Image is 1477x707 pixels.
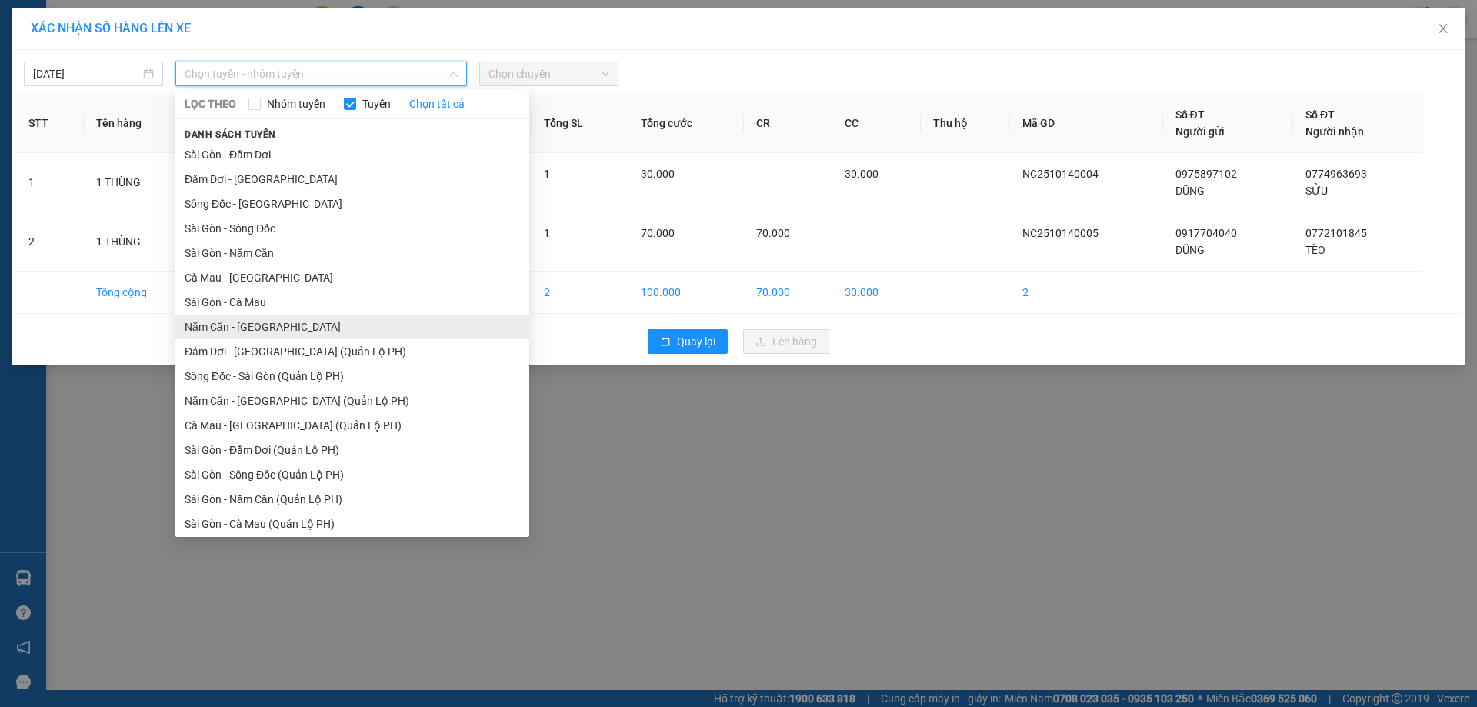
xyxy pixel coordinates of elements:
b: GỬI : Bến xe Năm Căn [7,96,217,122]
td: 70.000 [744,272,832,314]
button: rollbackQuay lại [648,329,728,354]
li: Sài Gòn - Năm Căn (Quản Lộ PH) [175,487,529,512]
span: DŨNG [1175,185,1205,197]
td: 2 [16,212,84,272]
button: Close [1422,8,1465,51]
span: NC2510140005 [1022,227,1099,239]
td: 1 [16,153,84,212]
li: 85 [PERSON_NAME] [7,34,293,53]
li: Sài Gòn - Đầm Dơi [175,142,529,167]
th: Tổng cước [628,94,744,153]
td: 1 THÙNG [84,153,198,212]
td: 1 THÙNG [84,212,198,272]
td: 30.000 [832,272,921,314]
span: 30.000 [641,168,675,180]
th: Thu hộ [921,94,1011,153]
span: Nhóm tuyến [261,95,332,112]
span: Người nhận [1305,125,1364,138]
th: Tổng SL [532,94,628,153]
span: phone [88,56,101,68]
li: Sài Gòn - Đầm Dơi (Quản Lộ PH) [175,438,529,462]
li: Cà Mau - [GEOGRAPHIC_DATA] (Quản Lộ PH) [175,413,529,438]
span: 70.000 [641,227,675,239]
li: Sông Đốc - Sài Gòn (Quản Lộ PH) [175,364,529,389]
li: Năm Căn - [GEOGRAPHIC_DATA] (Quản Lộ PH) [175,389,529,413]
b: [PERSON_NAME] [88,10,218,29]
li: Sông Đốc - [GEOGRAPHIC_DATA] [175,192,529,216]
span: Chọn tuyến - nhóm tuyến [185,62,458,85]
li: Sài Gòn - Cà Mau [175,290,529,315]
span: XÁC NHẬN SỐ HÀNG LÊN XE [31,21,191,35]
li: Sài Gòn - Năm Căn [175,241,529,265]
li: Sài Gòn - Sông Đốc [175,216,529,241]
li: Sài Gòn - Sông Đốc (Quản Lộ PH) [175,462,529,487]
li: Sài Gòn - Cà Mau (Quản Lộ PH) [175,512,529,536]
span: down [449,69,458,78]
span: NC2510140004 [1022,168,1099,180]
li: 02839.63.63.63 [7,53,293,72]
th: Tên hàng [84,94,198,153]
th: CR [744,94,832,153]
td: 2 [1010,272,1162,314]
span: rollback [660,336,671,348]
span: Danh sách tuyến [175,128,285,142]
span: Người gửi [1175,125,1225,138]
span: 0917704040 [1175,227,1237,239]
span: Số ĐT [1175,108,1205,121]
span: close [1437,22,1449,35]
span: 1 [544,168,550,180]
a: Chọn tất cả [409,95,465,112]
span: Tuyến [356,95,397,112]
span: SỬU [1305,185,1328,197]
span: DŨNG [1175,244,1205,256]
span: TÈO [1305,244,1325,256]
button: uploadLên hàng [743,329,829,354]
td: 2 [532,272,628,314]
span: 0975897102 [1175,168,1237,180]
span: Số ĐT [1305,108,1335,121]
td: 100.000 [628,272,744,314]
li: Năm Căn - [GEOGRAPHIC_DATA] [175,315,529,339]
th: STT [16,94,84,153]
span: 1 [544,227,550,239]
span: 0774963693 [1305,168,1367,180]
span: Quay lại [677,333,715,350]
th: Mã GD [1010,94,1162,153]
li: Cà Mau - [GEOGRAPHIC_DATA] [175,265,529,290]
span: LỌC THEO [185,95,236,112]
span: Chọn chuyến [488,62,609,85]
span: 30.000 [845,168,879,180]
li: Đầm Dơi - [GEOGRAPHIC_DATA] (Quản Lộ PH) [175,339,529,364]
li: Đầm Dơi - [GEOGRAPHIC_DATA] [175,167,529,192]
span: 70.000 [756,227,790,239]
td: Tổng cộng [84,272,198,314]
th: CC [832,94,921,153]
span: environment [88,37,101,49]
span: 0772101845 [1305,227,1367,239]
input: 14/10/2025 [33,65,140,82]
